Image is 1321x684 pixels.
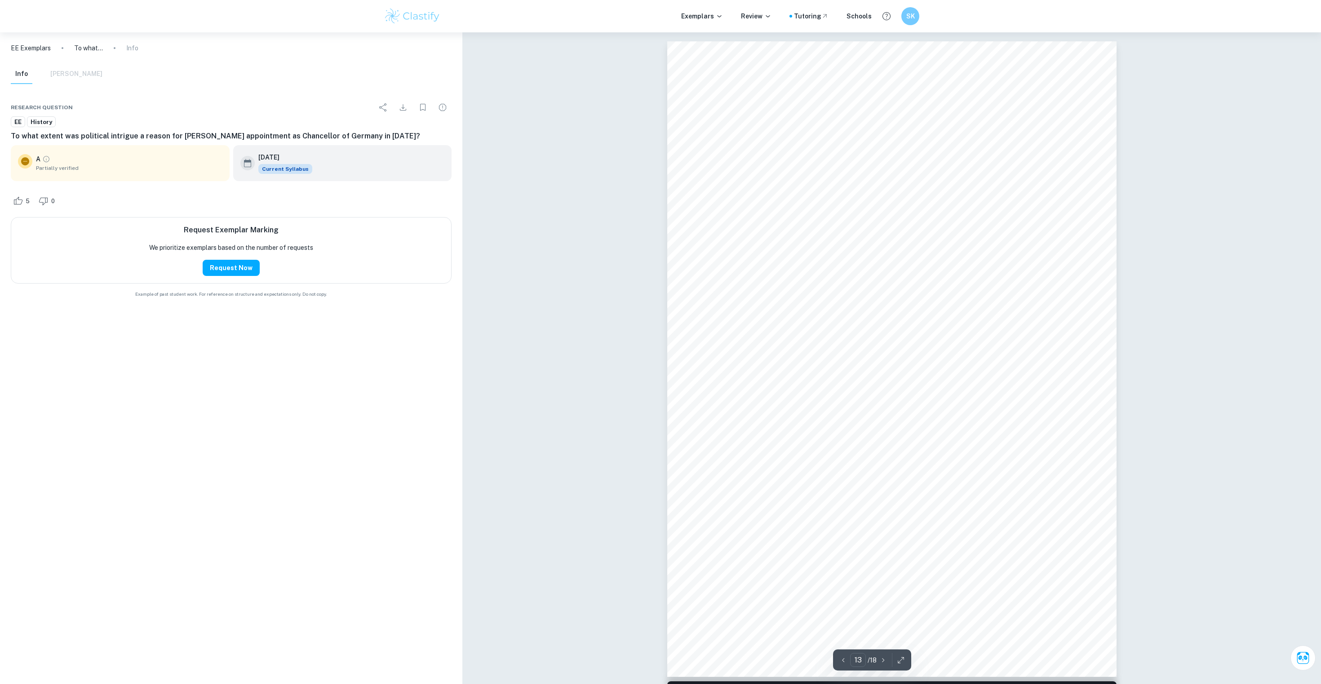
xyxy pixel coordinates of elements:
[27,118,55,127] span: History
[901,7,919,25] button: SK
[722,440,786,449] span: Research Question
[36,194,60,208] div: Dislike
[11,64,32,84] button: Info
[905,11,916,21] h6: SK
[126,43,138,53] p: Info
[46,197,60,206] span: 0
[384,7,441,25] img: Clastify logo
[794,11,829,21] a: Tutoring
[184,225,279,235] h6: Request Exemplar Marking
[203,260,260,276] button: Request Now
[11,118,25,127] span: EE
[1290,645,1316,671] button: Ask Clai
[681,11,723,21] p: Exemplars
[36,164,222,172] span: Partially verified
[258,164,312,174] div: This exemplar is based on the current syllabus. Feel free to refer to it for inspiration/ideas wh...
[27,116,56,128] a: History
[741,11,771,21] p: Review
[827,139,930,148] span: IB EXTENDED ESSAY- HISTORY
[785,440,921,449] span: : To what extent was political intrigue a
[11,194,35,208] div: Like
[11,291,452,298] span: Example of past student work. For reference on structure and expectations only. Do not copy.
[434,98,452,116] div: Report issue
[36,154,40,164] p: A
[11,131,452,142] h6: To what extent was political intrigue a reason for [PERSON_NAME] appointment as Chancellor of Ger...
[924,440,1042,449] span: reason for Hitler9s appointment as
[258,152,305,162] h6: [DATE]
[1058,631,1063,640] span: 1
[258,164,312,174] span: Current Syllabus
[11,116,25,128] a: EE
[722,455,886,464] span: Chancellor of [GEOGRAPHIC_DATA] in [DATE]?
[722,420,965,428] span: Topic: A study of the factors that resulted in Hitler9s appointment as Chancellor.
[879,9,894,24] button: Help and Feedback
[847,11,872,21] a: Schools
[829,476,900,485] span: WORD COUNT: 4000
[414,98,432,116] div: Bookmark
[74,43,103,53] p: To what extent was political intrigue a reason for [PERSON_NAME] appointment as Chancellor of Ger...
[868,655,877,665] p: / 18
[374,98,392,116] div: Share
[42,155,50,163] a: Grade partially verified
[11,103,73,111] span: Research question
[11,43,51,53] a: EE Exemplars
[149,243,313,253] p: We prioritize exemplars based on the number of requests
[21,197,35,206] span: 5
[394,98,412,116] div: Download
